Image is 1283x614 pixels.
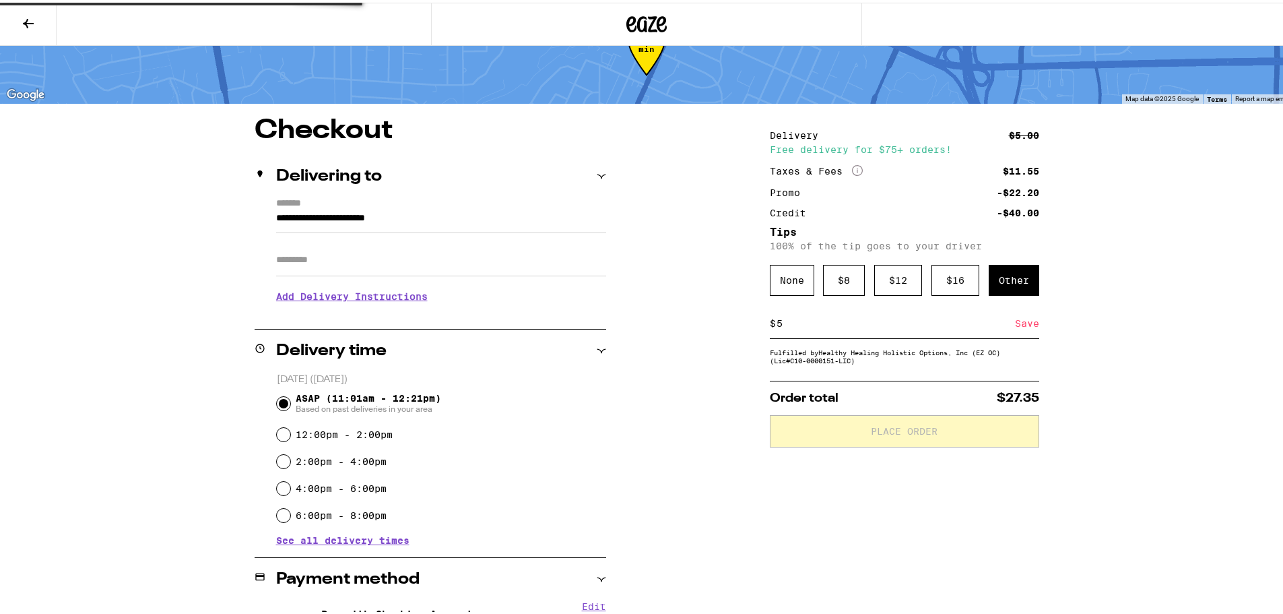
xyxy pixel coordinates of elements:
[770,238,1039,249] p: 100% of the tip goes to your driver
[770,306,776,336] div: $
[776,315,1015,327] input: 0
[8,9,97,20] span: Hi. Need any help?
[770,412,1039,445] button: Place Order
[3,84,48,101] a: Open this area in Google Maps (opens a new window)
[296,390,441,412] span: ASAP (11:01am - 12:21pm)
[3,84,48,101] img: Google
[770,262,814,293] div: None
[770,390,838,402] span: Order total
[874,262,922,293] div: $ 12
[1125,92,1199,100] span: Map data ©2025 Google
[277,371,606,383] p: [DATE] ([DATE])
[255,115,606,142] h1: Checkout
[1009,128,1039,137] div: $5.00
[1003,164,1039,173] div: $11.55
[296,481,387,491] label: 4:00pm - 6:00pm
[770,128,828,137] div: Delivery
[296,454,387,464] label: 2:00pm - 4:00pm
[628,33,665,84] div: 69-149 min
[997,206,1039,215] div: -$40.00
[770,346,1039,362] div: Fulfilled by Healthy Healing Holistic Options, Inc (EZ OC) (Lic# C10-0000151-LIC )
[276,309,606,320] p: We'll contact you at [PHONE_NUMBER] when we arrive
[296,427,393,437] label: 12:00pm - 2:00pm
[989,262,1039,293] div: Other
[1207,92,1227,100] a: Terms
[296,508,387,518] label: 6:00pm - 8:00pm
[276,340,387,357] h2: Delivery time
[770,142,1039,152] div: Free delivery for $75+ orders!
[770,162,863,175] div: Taxes & Fees
[770,224,1039,235] h5: Tips
[931,262,979,293] div: $ 16
[1015,306,1039,336] div: Save
[997,185,1039,195] div: -$22.20
[823,262,865,293] div: $ 8
[276,278,606,309] h3: Add Delivery Instructions
[296,401,441,412] span: Based on past deliveries in your area
[871,424,937,433] span: Place Order
[997,390,1039,402] span: $27.35
[582,598,606,609] button: Edit
[770,206,816,215] div: Credit
[276,533,409,543] button: See all delivery times
[276,569,420,585] h2: Payment method
[276,166,382,182] h2: Delivering to
[770,185,810,195] div: Promo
